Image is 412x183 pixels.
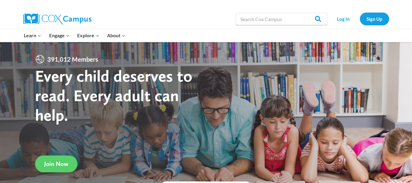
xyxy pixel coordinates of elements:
nav: Primary Navigation [20,29,129,42]
input: Search Cox Campus [236,13,327,25]
a: Join Now [35,156,77,172]
strong: Every child deserves to read. Every adult can help. [35,66,192,124]
span: Learn [24,31,41,39]
span: Explore [77,31,99,39]
span: Join Now [44,160,68,167]
nav: Secondary Navigation [330,13,389,25]
span: 391,012 Members [45,54,101,64]
span: About [107,31,125,39]
span: Engage [49,31,70,39]
a: Sign Up [360,13,389,25]
img: Cox Campus [23,13,91,24]
a: Log In [330,13,357,25]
